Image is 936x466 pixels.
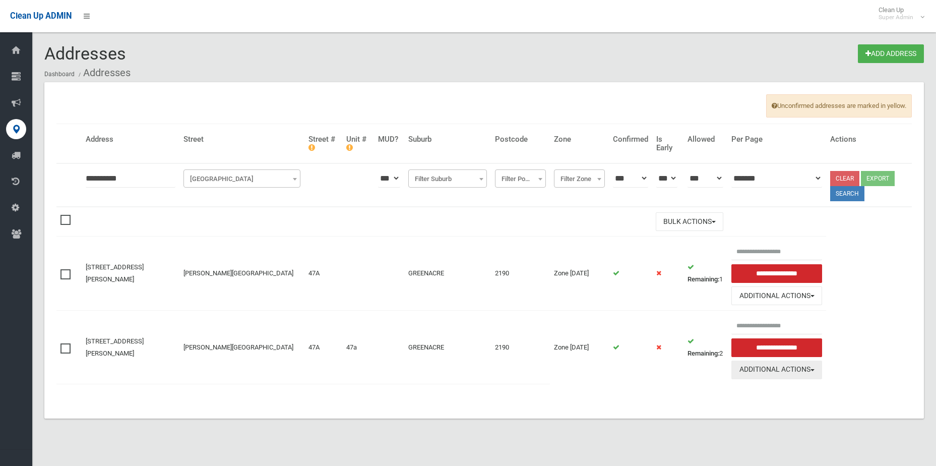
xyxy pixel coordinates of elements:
[830,186,864,201] button: Search
[861,171,895,186] button: Export
[688,135,723,144] h4: Allowed
[830,171,859,186] a: Clear
[408,135,487,144] h4: Suburb
[304,237,343,311] td: 47A
[497,172,543,186] span: Filter Postcode
[688,275,719,283] strong: Remaining:
[495,169,546,188] span: Filter Postcode
[554,169,605,188] span: Filter Zone
[879,14,913,21] small: Super Admin
[183,135,300,144] h4: Street
[830,135,908,144] h4: Actions
[556,172,602,186] span: Filter Zone
[411,172,484,186] span: Filter Suburb
[656,212,723,231] button: Bulk Actions
[86,337,144,357] a: [STREET_ADDRESS][PERSON_NAME]
[731,135,822,144] h4: Per Page
[554,135,605,144] h4: Zone
[404,311,491,384] td: GREENACRE
[731,286,822,305] button: Additional Actions
[858,44,924,63] a: Add Address
[76,64,131,82] li: Addresses
[179,237,304,311] td: [PERSON_NAME][GEOGRAPHIC_DATA]
[683,237,727,311] td: 1
[613,135,648,144] h4: Confirmed
[550,237,609,311] td: Zone [DATE]
[308,135,339,152] h4: Street #
[656,135,679,152] h4: Is Early
[10,11,72,21] span: Clean Up ADMIN
[304,311,343,384] td: 47A
[342,311,374,384] td: 47a
[44,43,126,64] span: Addresses
[491,237,550,311] td: 2190
[346,135,370,152] h4: Unit #
[408,169,487,188] span: Filter Suburb
[688,349,719,357] strong: Remaining:
[766,94,912,118] span: Unconfirmed addresses are marked in yellow.
[683,311,727,384] td: 2
[179,311,304,384] td: [PERSON_NAME][GEOGRAPHIC_DATA]
[44,71,75,78] a: Dashboard
[491,311,550,384] td: 2190
[550,311,609,384] td: Zone [DATE]
[86,135,175,144] h4: Address
[378,135,400,144] h4: MUD?
[873,6,923,21] span: Clean Up
[86,263,144,283] a: [STREET_ADDRESS][PERSON_NAME]
[186,172,298,186] span: Filter Street
[495,135,546,144] h4: Postcode
[404,237,491,311] td: GREENACRE
[731,361,822,379] button: Additional Actions
[183,169,300,188] span: Filter Street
